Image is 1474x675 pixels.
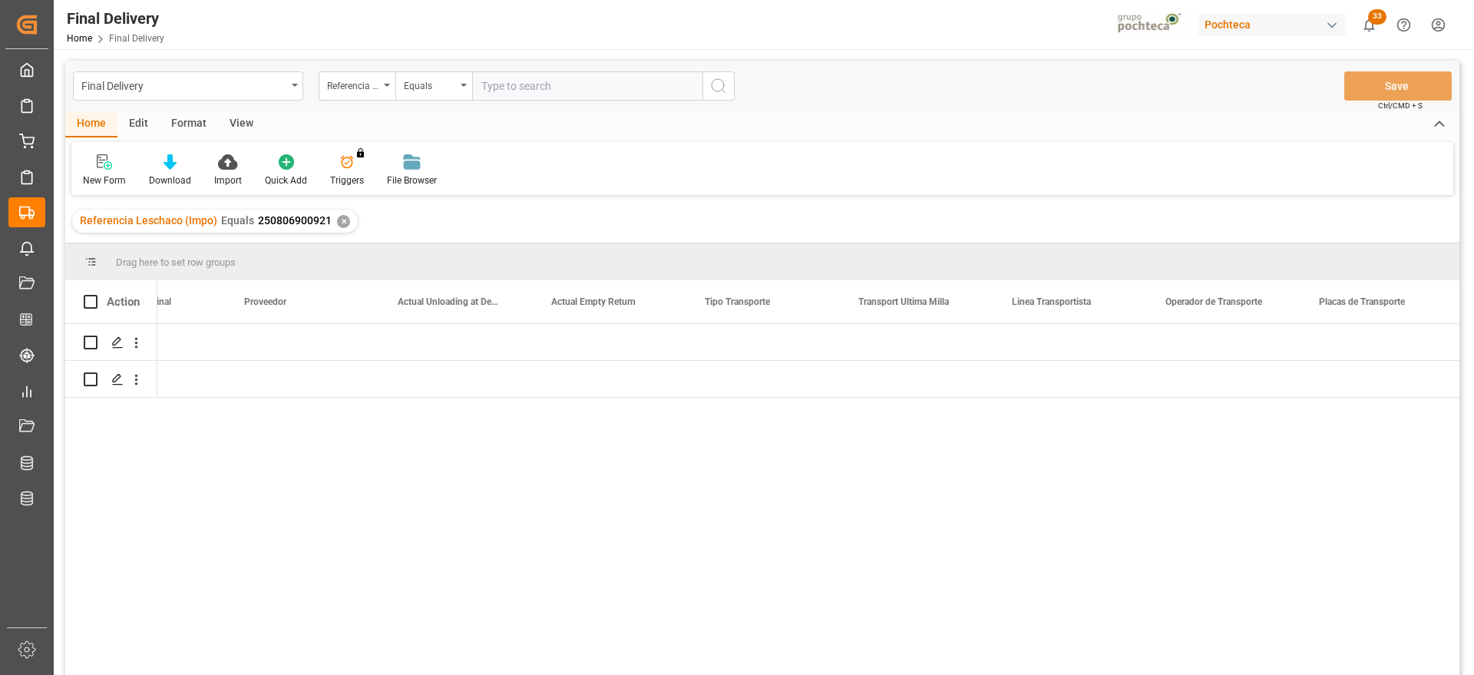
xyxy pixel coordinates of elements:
div: Pochteca [1198,14,1346,36]
span: Operador de Transporte [1165,296,1262,307]
a: Home [67,33,92,44]
div: Final Delivery [81,75,286,94]
div: View [218,111,265,137]
div: Action [107,295,140,309]
span: Actual Empty Return [551,296,636,307]
span: Actual Unloading at Destination [398,296,501,307]
div: Home [65,111,117,137]
button: Help Center [1386,8,1421,42]
div: Press SPACE to select this row. [65,361,157,398]
span: 33 [1368,9,1386,25]
div: Import [214,174,242,187]
button: open menu [319,71,395,101]
div: Edit [117,111,160,137]
div: Press SPACE to select this row. [65,324,157,361]
img: pochtecaImg.jpg_1689854062.jpg [1112,12,1188,38]
button: show 33 new notifications [1352,8,1386,42]
span: Proveedor [244,296,286,307]
span: Tipo Transporte [705,296,770,307]
span: Referencia Leschaco (Impo) [80,214,217,227]
div: Referencia Leschaco (Impo) [327,75,379,93]
div: Equals [404,75,456,93]
span: Transport Ultima Milla [858,296,949,307]
div: Quick Add [265,174,307,187]
div: Download [149,174,191,187]
div: New Form [83,174,126,187]
span: Equals [221,214,254,227]
span: Ctrl/CMD + S [1378,100,1423,111]
button: search button [702,71,735,101]
span: Placas de Transporte [1319,296,1405,307]
span: Linea Transportista [1012,296,1091,307]
span: Drag here to set row groups [116,256,236,268]
button: Pochteca [1198,10,1352,39]
button: open menu [395,71,472,101]
div: File Browser [387,174,437,187]
span: 250806900921 [258,214,332,227]
div: Final Delivery [67,7,164,30]
button: open menu [73,71,303,101]
input: Type to search [472,71,702,101]
div: Format [160,111,218,137]
button: Save [1344,71,1452,101]
div: ✕ [337,215,350,228]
